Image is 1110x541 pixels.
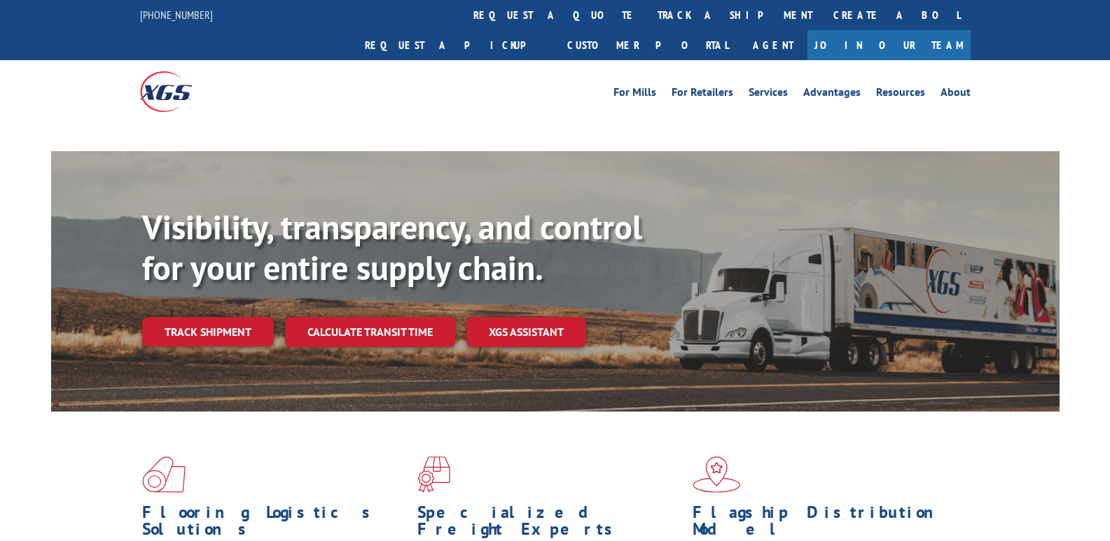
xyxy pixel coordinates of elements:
[807,30,971,60] a: Join Our Team
[557,30,739,60] a: Customer Portal
[739,30,807,60] a: Agent
[613,87,656,102] a: For Mills
[693,456,741,493] img: xgs-icon-flagship-distribution-model-red
[354,30,557,60] a: Request a pickup
[142,317,274,346] a: Track shipment
[140,8,213,22] a: [PHONE_NUMBER]
[417,456,450,493] img: xgs-icon-focused-on-flooring-red
[142,456,186,493] img: xgs-icon-total-supply-chain-intelligence-red
[466,317,586,347] a: XGS ASSISTANT
[142,205,642,289] b: Visibility, transparency, and control for your entire supply chain.
[876,87,925,102] a: Resources
[749,87,788,102] a: Services
[941,87,971,102] a: About
[672,87,733,102] a: For Retailers
[285,317,455,347] a: Calculate transit time
[803,87,861,102] a: Advantages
